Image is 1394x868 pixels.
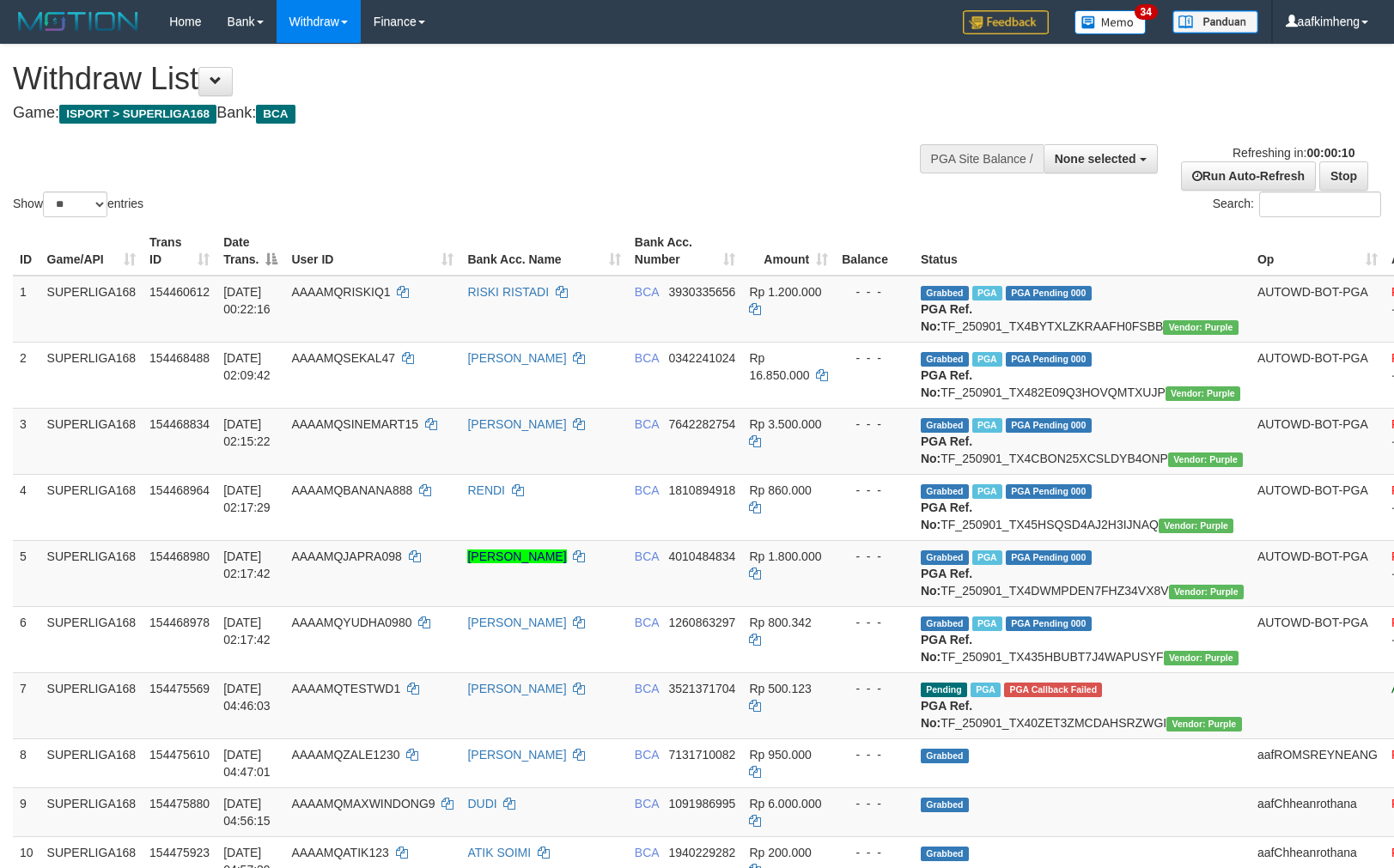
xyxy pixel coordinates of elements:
td: SUPERLIGA168 [40,276,143,343]
a: RENDI [467,483,505,497]
th: Game/API: activate to sort column ascending [40,227,143,276]
span: Rp 200.000 [749,846,811,859]
td: TF_250901_TX435HBUBT7J4WAPUSYF [914,606,1251,672]
th: Date Trans.: activate to sort column descending [216,227,284,276]
td: AUTOWD-BOT-PGA [1251,408,1385,474]
td: 7 [13,672,40,738]
div: - - - [842,746,907,763]
td: 5 [13,540,40,606]
b: PGA Ref. No: [921,368,972,399]
span: Vendor URL: https://trx4.1velocity.biz [1163,320,1238,335]
td: SUPERLIGA168 [40,738,143,787]
td: 9 [13,787,40,836]
span: Grabbed [921,418,969,433]
span: Copy 1810894918 to clipboard [669,483,736,497]
input: Search: [1259,191,1381,217]
span: 154468488 [149,351,210,365]
span: Pending [921,683,967,697]
span: Grabbed [921,616,969,631]
span: Copy 3521371704 to clipboard [669,682,736,695]
td: AUTOWD-BOT-PGA [1251,540,1385,606]
span: Copy 1940229282 to clipboard [669,846,736,859]
td: AUTOWD-BOT-PGA [1251,276,1385,343]
span: Grabbed [921,749,969,763]
div: PGA Site Balance / [920,144,1044,173]
span: Grabbed [921,550,969,565]
span: [DATE] 02:09:42 [223,351,271,382]
span: 154468964 [149,483,210,497]
td: 2 [13,342,40,408]
span: Refreshing in: [1233,146,1354,160]
span: Copy 0342241024 to clipboard [669,351,736,365]
img: Button%20Memo.svg [1074,10,1147,34]
span: [DATE] 02:17:42 [223,616,271,646]
a: DUDI [467,797,496,810]
span: Rp 16.850.000 [749,351,809,382]
label: Show entries [13,191,143,217]
td: 1 [13,276,40,343]
span: Grabbed [921,847,969,861]
span: BCA [256,105,295,124]
td: SUPERLIGA168 [40,672,143,738]
td: SUPERLIGA168 [40,474,143,540]
span: Rp 500.123 [749,682,811,695]
span: Rp 1.800.000 [749,549,821,563]
h1: Withdraw List [13,62,912,96]
th: Trans ID: activate to sort column ascending [143,227,216,276]
span: Rp 1.200.000 [749,285,821,299]
td: aafROMSREYNEANG [1251,738,1385,787]
span: Vendor URL: https://trx4.1velocity.biz [1166,386,1240,401]
a: [PERSON_NAME] [467,616,566,629]
td: 6 [13,606,40,672]
span: PGA Error [1004,683,1102,697]
strong: 00:00:10 [1306,146,1354,160]
span: 154460612 [149,285,210,299]
span: 154475923 [149,846,210,859]
td: SUPERLIGA168 [40,606,143,672]
span: [DATE] 02:15:22 [223,417,271,448]
td: TF_250901_TX4BYTXLZKRAAFH0FSBB [914,276,1251,343]
td: TF_250901_TX40ZET3ZMCDAHSRZWGI [914,672,1251,738]
td: TF_250901_TX482E09Q3HOVQMTXUJP [914,342,1251,408]
th: ID [13,227,40,276]
td: TF_250901_TX4DWMPDEN7FHZ34VX8V [914,540,1251,606]
a: [PERSON_NAME] [467,682,566,695]
a: Run Auto-Refresh [1181,161,1316,191]
div: - - - [842,844,907,861]
span: PGA Pending [1006,484,1092,499]
span: Vendor URL: https://trx4.1velocity.biz [1168,452,1243,467]
td: AUTOWD-BOT-PGA [1251,342,1385,408]
span: None selected [1055,152,1136,166]
th: Amount: activate to sort column ascending [742,227,835,276]
span: Vendor URL: https://trx4.1velocity.biz [1159,519,1233,533]
th: Status [914,227,1251,276]
button: None selected [1044,144,1158,173]
span: 154468980 [149,549,210,563]
span: Marked by aafchoeunmanni [972,616,1002,631]
span: AAAAMQRISKIQ1 [291,285,390,299]
div: - - - [842,680,907,697]
span: [DATE] 00:22:16 [223,285,271,316]
span: AAAAMQSEKAL47 [291,351,395,365]
span: Vendor URL: https://trx4.1velocity.biz [1164,651,1239,665]
b: PGA Ref. No: [921,699,972,730]
span: Marked by aafnonsreyleab [972,286,1002,300]
span: [DATE] 02:17:42 [223,549,271,580]
h4: Game: Bank: [13,105,912,122]
span: AAAAMQTESTWD1 [291,682,400,695]
div: - - - [842,795,907,812]
span: BCA [635,682,659,695]
a: [PERSON_NAME] [467,549,566,563]
td: 8 [13,738,40,787]
span: Marked by aafchoeunmanni [972,550,1002,565]
img: panduan.png [1172,10,1258,33]
span: Vendor URL: https://trx4.1velocity.biz [1166,717,1241,731]
span: Rp 800.342 [749,616,811,629]
span: BCA [635,748,659,762]
a: [PERSON_NAME] [467,417,566,431]
span: BCA [635,616,659,629]
span: PGA Pending [1006,550,1092,565]
span: 154468834 [149,417,210,431]
span: AAAAMQMAXWINDONG9 [291,797,435,810]
span: BCA [635,417,659,431]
